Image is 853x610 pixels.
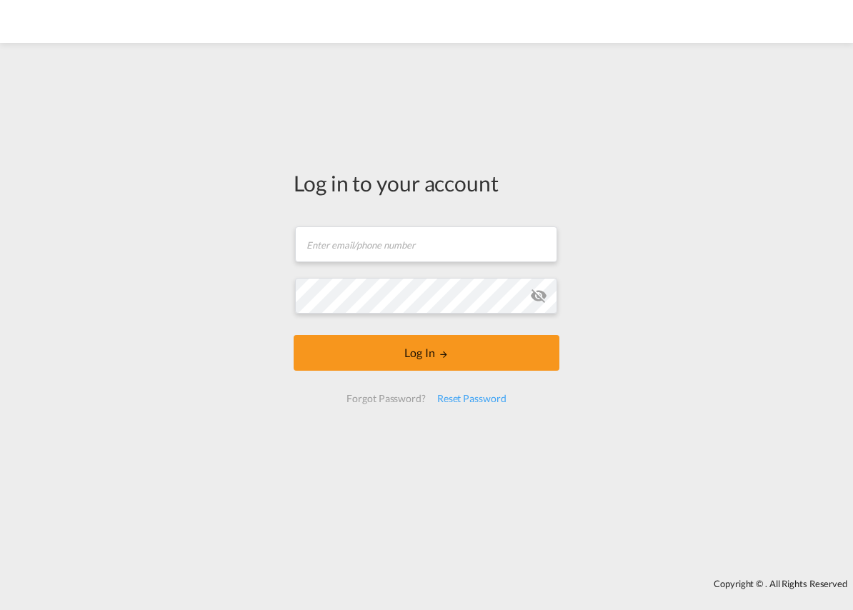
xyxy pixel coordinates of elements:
div: Forgot Password? [341,386,431,411]
md-icon: icon-eye-off [530,287,547,304]
div: Reset Password [432,386,512,411]
div: Log in to your account [294,168,559,198]
input: Enter email/phone number [295,226,557,262]
button: LOGIN [294,335,559,371]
